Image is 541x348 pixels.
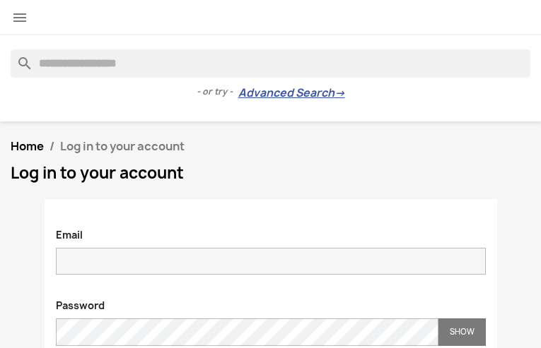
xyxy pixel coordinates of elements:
[60,138,185,154] span: Log in to your account
[11,49,530,78] input: Search
[11,49,28,66] i: search
[11,164,530,181] h1: Log in to your account
[45,221,93,242] label: Email
[56,318,438,346] input: Password input
[238,86,345,100] a: Advanced Search→
[438,318,486,346] button: Show
[335,86,345,100] span: →
[11,138,44,154] a: Home
[11,9,28,26] i: 
[197,85,238,99] span: - or try -
[45,292,115,313] label: Password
